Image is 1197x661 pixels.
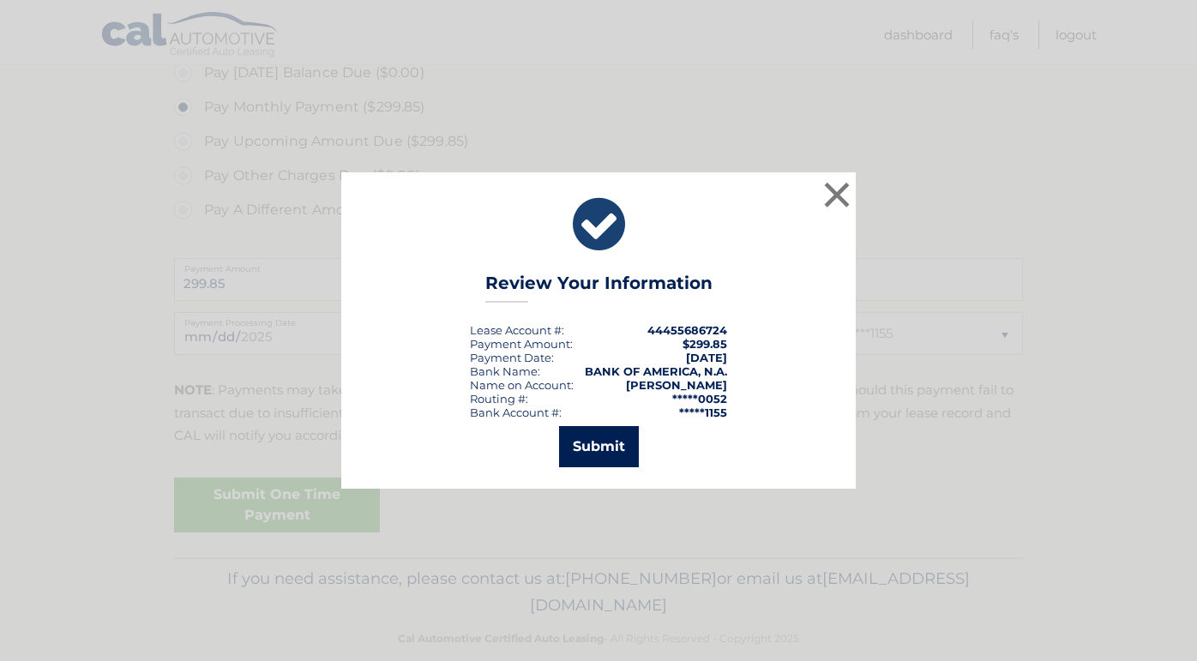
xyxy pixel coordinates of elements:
strong: 44455686724 [647,323,727,337]
strong: BANK OF AMERICA, N.A. [585,364,727,378]
span: $299.85 [683,337,727,351]
div: Name on Account: [470,378,574,392]
span: [DATE] [686,351,727,364]
div: Bank Name: [470,364,540,378]
span: Payment Date [470,351,551,364]
div: Lease Account #: [470,323,564,337]
div: Payment Amount: [470,337,573,351]
strong: [PERSON_NAME] [626,378,727,392]
button: × [820,177,854,212]
h3: Review Your Information [485,273,713,303]
div: Bank Account #: [470,406,562,419]
div: : [470,351,554,364]
div: Routing #: [470,392,528,406]
button: Submit [559,426,639,467]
